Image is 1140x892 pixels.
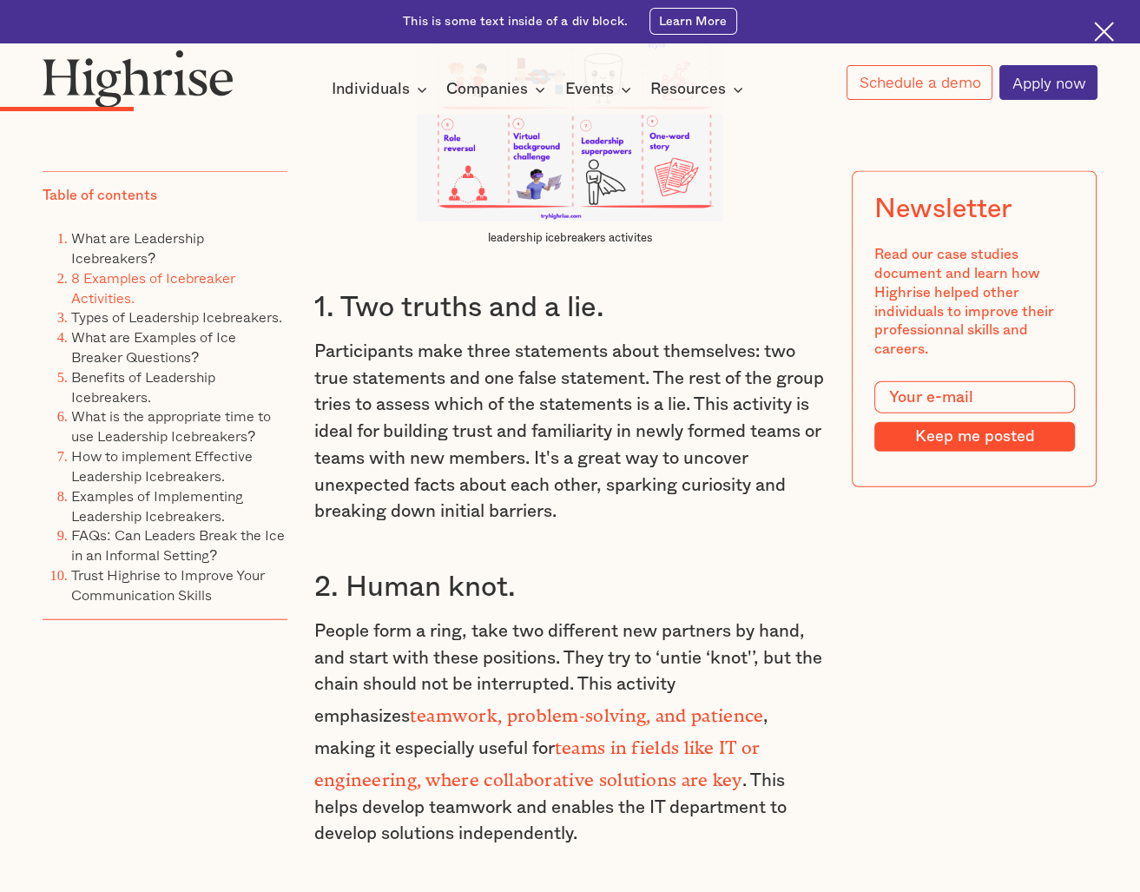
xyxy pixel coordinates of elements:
img: Highrise logo [43,50,234,107]
h3: 1. Two truths and a lie. [314,290,827,326]
form: Modal Form [874,380,1075,452]
input: Your e-mail [874,380,1075,413]
a: What is the appropriate time to use Leadership Icebreakers? [71,405,271,446]
a: 8 Examples of Icebreaker Activities. [71,266,235,307]
div: Individuals [332,79,432,100]
div: Resources [650,79,748,100]
div: Table of contents [43,186,157,205]
h3: 2. Human knot. [314,570,827,605]
a: Learn More [649,8,737,36]
a: Examples of Implementing Leadership Icebreakers. [71,484,243,525]
p: People form a ring, take two different new partners by hand, and start with these positions. They... [314,618,827,848]
div: Companies [446,79,550,100]
a: Schedule a demo [847,65,992,100]
a: Apply now [999,65,1097,100]
a: FAQs: Can Leaders Break the Ice in an Informal Setting? [71,524,285,565]
a: What are Examples of Ice Breaker Questions? [71,326,236,367]
strong: teamwork, problem-solving, and patience [410,705,764,717]
input: Keep me posted [874,422,1075,452]
strong: teams in fields like IT or engineering, where collaborative solutions are key [314,737,761,781]
a: Types of Leadership Icebreakers. [71,306,282,327]
div: Newsletter [874,194,1012,225]
a: How to implement Effective Leadership Icebreakers. [71,445,253,486]
img: Cross icon [1094,22,1114,42]
div: Resources [650,79,726,100]
div: Events [565,79,636,100]
div: Individuals [332,79,410,100]
div: Events [565,79,614,100]
div: Read our case studies document and learn how Highrise helped other individuals to improve their p... [874,246,1075,360]
p: Participants make three statements about themselves: two true statements and one false statement.... [314,339,827,525]
div: Companies [446,79,528,100]
a: What are Leadership Icebreakers? [71,227,204,268]
a: Trust Highrise to Improve Your Communication Skills [71,564,265,605]
div: This is some text inside of a div block. [403,13,628,30]
figcaption: leadership icebreakers activites [417,231,724,246]
a: Benefits of Leadership Icebreakers. [71,366,215,407]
